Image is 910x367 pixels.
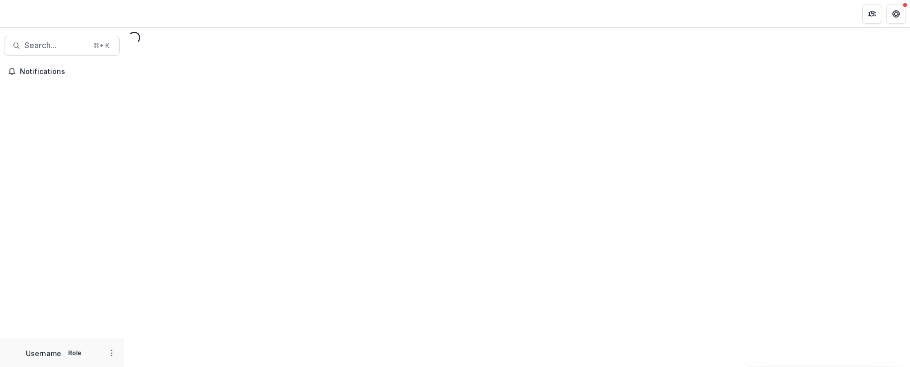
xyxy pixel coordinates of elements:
[65,349,84,358] p: Role
[4,64,120,79] button: Notifications
[24,41,87,50] span: Search...
[91,40,111,51] div: ⌘ + K
[886,4,906,24] button: Get Help
[106,347,118,359] button: More
[26,348,61,359] p: Username
[862,4,882,24] button: Partners
[4,36,120,56] button: Search...
[20,68,116,76] span: Notifications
